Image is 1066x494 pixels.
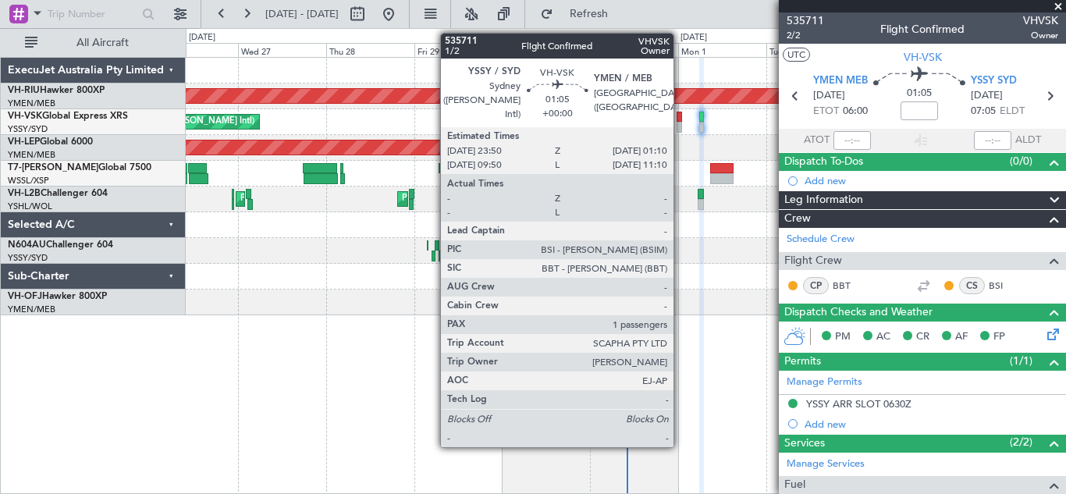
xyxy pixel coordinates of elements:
[17,30,169,55] button: All Aircraft
[8,163,98,172] span: T7-[PERSON_NAME]
[813,104,839,119] span: ETOT
[8,201,52,212] a: YSHL/WOL
[8,98,55,109] a: YMEN/MEB
[556,9,622,20] span: Refresh
[8,175,49,187] a: WSSL/XSP
[680,31,707,44] div: [DATE]
[402,187,648,211] div: Planned Maint [GEOGRAPHIC_DATA] ([GEOGRAPHIC_DATA])
[787,12,824,29] span: 535711
[876,329,890,345] span: AC
[804,133,830,148] span: ATOT
[8,123,48,135] a: YSSY/SYD
[1015,133,1041,148] span: ALDT
[8,189,41,198] span: VH-L2B
[265,7,339,21] span: [DATE] - [DATE]
[787,457,865,472] a: Manage Services
[8,112,128,121] a: VH-VSKGlobal Express XRS
[784,252,842,270] span: Flight Crew
[916,329,929,345] span: CR
[189,31,215,44] div: [DATE]
[41,37,165,48] span: All Aircraft
[8,86,40,95] span: VH-RIU
[783,48,810,62] button: UTC
[8,137,93,147] a: VH-LEPGlobal 6000
[803,277,829,294] div: CP
[784,476,805,494] span: Fuel
[784,435,825,453] span: Services
[784,304,933,322] span: Dispatch Checks and Weather
[805,418,1058,431] div: Add new
[843,104,868,119] span: 06:00
[1000,104,1025,119] span: ELDT
[8,137,40,147] span: VH-LEP
[805,174,1058,187] div: Add new
[1023,29,1058,42] span: Owner
[8,86,105,95] a: VH-RIUHawker 800XP
[238,43,326,57] div: Wed 27
[8,252,48,264] a: YSSY/SYD
[8,292,42,301] span: VH-OFJ
[48,2,137,26] input: Trip Number
[971,104,996,119] span: 07:05
[503,43,591,57] div: Sat 30
[971,88,1003,104] span: [DATE]
[8,163,151,172] a: T7-[PERSON_NAME]Global 7500
[959,277,985,294] div: CS
[8,240,46,250] span: N604AU
[787,375,862,390] a: Manage Permits
[8,189,108,198] a: VH-L2BChallenger 604
[784,191,863,209] span: Leg Information
[1010,153,1032,169] span: (0/0)
[784,353,821,371] span: Permits
[1010,434,1032,450] span: (2/2)
[784,210,811,228] span: Crew
[766,43,855,57] div: Tue 2
[784,153,863,171] span: Dispatch To-Dos
[533,2,627,27] button: Refresh
[806,397,911,410] div: YSSY ARR SLOT 0630Z
[151,43,239,57] div: Tue 26
[993,329,1005,345] span: FP
[8,292,107,301] a: VH-OFJHawker 800XP
[787,232,855,247] a: Schedule Crew
[813,88,845,104] span: [DATE]
[904,49,942,66] span: VH-VSK
[8,304,55,315] a: YMEN/MEB
[955,329,968,345] span: AF
[989,279,1024,293] a: BSI
[414,43,503,57] div: Fri 29
[326,43,414,57] div: Thu 28
[813,73,868,89] span: YMEN MEB
[907,86,932,101] span: 01:05
[240,187,421,211] div: Planned Maint Sydney ([PERSON_NAME] Intl)
[787,29,824,42] span: 2/2
[833,131,871,150] input: --:--
[8,149,55,161] a: YMEN/MEB
[1010,353,1032,369] span: (1/1)
[678,43,766,57] div: Mon 1
[835,329,851,345] span: PM
[590,43,678,57] div: Sun 31
[880,21,965,37] div: Flight Confirmed
[8,240,113,250] a: N604AUChallenger 604
[8,112,42,121] span: VH-VSK
[833,279,868,293] a: BBT
[1023,12,1058,29] span: VHVSK
[971,73,1017,89] span: YSSY SYD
